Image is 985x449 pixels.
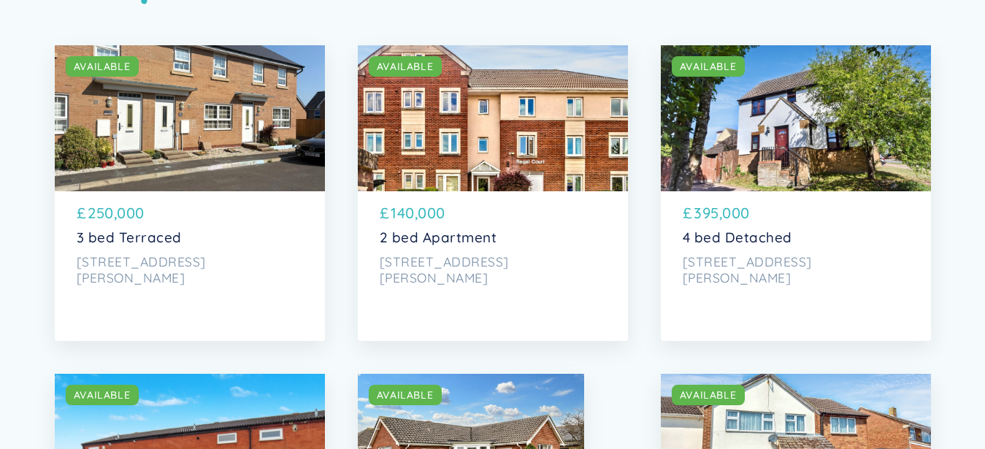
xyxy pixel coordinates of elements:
[74,59,131,74] div: AVAILABLE
[683,229,909,246] p: 4 bed Detached
[683,202,693,224] p: £
[380,202,390,224] p: £
[680,59,737,74] div: AVAILABLE
[683,253,909,287] p: [STREET_ADDRESS][PERSON_NAME]
[74,388,131,402] div: AVAILABLE
[694,202,750,224] p: 395,000
[88,202,145,224] p: 250,000
[380,229,606,246] p: 2 bed Apartment
[391,202,445,224] p: 140,000
[377,388,434,402] div: AVAILABLE
[55,45,325,341] a: AVAILABLE£250,0003 bed Terraced[STREET_ADDRESS][PERSON_NAME]
[377,59,434,74] div: AVAILABLE
[77,253,303,287] p: [STREET_ADDRESS][PERSON_NAME]
[77,229,303,246] p: 3 bed Terraced
[661,45,931,341] a: AVAILABLE£395,0004 bed Detached[STREET_ADDRESS][PERSON_NAME]
[77,202,87,224] p: £
[380,253,606,287] p: [STREET_ADDRESS][PERSON_NAME]
[680,388,737,402] div: AVAILABLE
[358,45,628,341] a: AVAILABLE£140,0002 bed Apartment[STREET_ADDRESS][PERSON_NAME]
